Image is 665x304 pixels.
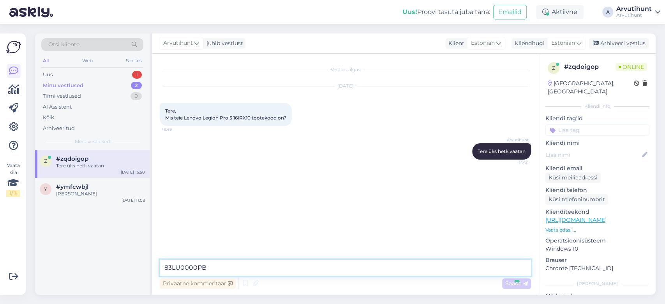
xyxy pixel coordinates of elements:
div: 1 / 3 [6,190,20,197]
div: Web [81,56,94,66]
div: [DATE] 11:08 [122,197,145,203]
div: Aktiivne [536,5,584,19]
div: Arvutihunt [616,6,652,12]
div: Klient [445,39,464,47]
p: Kliendi nimi [545,139,649,147]
div: A [602,7,613,18]
div: Vestlus algas [160,66,531,73]
div: Kliendi info [545,103,649,110]
span: Arvutihunt [163,39,193,47]
div: 1 [132,71,142,79]
div: [PERSON_NAME] [56,190,145,197]
div: Proovi tasuta juba täna: [402,7,490,17]
span: Estonian [471,39,495,47]
input: Lisa tag [545,124,649,136]
input: Lisa nimi [546,151,640,159]
p: Operatsioonisüsteem [545,237,649,245]
div: [DATE] 15:50 [121,169,145,175]
div: Arvutihunt [616,12,652,18]
span: Minu vestlused [75,138,110,145]
a: ArvutihuntArvutihunt [616,6,660,18]
div: Kõik [43,114,54,121]
div: Uus [43,71,53,79]
div: Arhiveeritud [43,125,75,132]
div: [PERSON_NAME] [545,280,649,287]
span: Tere, Mis teie Lenovo Legion Pro 5 16IRX10 tootekood on? [165,108,286,121]
p: Kliendi email [545,164,649,172]
p: Brauser [545,256,649,264]
div: Küsi meiliaadressi [545,172,601,183]
div: # zqdoigop [564,62,616,72]
span: z [552,65,555,71]
b: Uus! [402,8,417,16]
div: 2 [131,82,142,90]
img: Askly Logo [6,40,21,54]
span: Online [616,63,647,71]
div: All [41,56,50,66]
div: Tiimi vestlused [43,92,81,100]
div: 0 [131,92,142,100]
div: [GEOGRAPHIC_DATA], [GEOGRAPHIC_DATA] [548,79,634,96]
span: Otsi kliente [48,40,79,49]
span: Tere üks hetk vaatan [478,148,526,154]
span: Estonian [551,39,575,47]
span: z [44,158,47,164]
a: [URL][DOMAIN_NAME] [545,216,607,223]
p: Kliendi tag'id [545,114,649,123]
div: Tere üks hetk vaatan [56,162,145,169]
div: Vaata siia [6,162,20,197]
button: Emailid [493,5,527,19]
p: Chrome [TECHNICAL_ID] [545,264,649,272]
div: juhib vestlust [203,39,243,47]
p: Vaata edasi ... [545,227,649,234]
p: Klienditeekond [545,208,649,216]
p: Märkmed [545,292,649,300]
div: Klienditugi [512,39,545,47]
div: Minu vestlused [43,82,83,90]
span: 15:49 [162,127,191,132]
div: [DATE] [160,83,531,90]
span: y [44,186,47,192]
span: #zqdoigop [56,155,88,162]
p: Windows 10 [545,245,649,253]
div: AI Assistent [43,103,72,111]
p: Kliendi telefon [545,186,649,194]
span: #ymfcwbjl [56,183,88,190]
div: Küsi telefoninumbrit [545,194,608,205]
div: Socials [124,56,143,66]
div: Arhiveeri vestlus [589,38,649,49]
span: Arvutihunt [499,137,529,143]
span: 15:50 [499,160,529,166]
